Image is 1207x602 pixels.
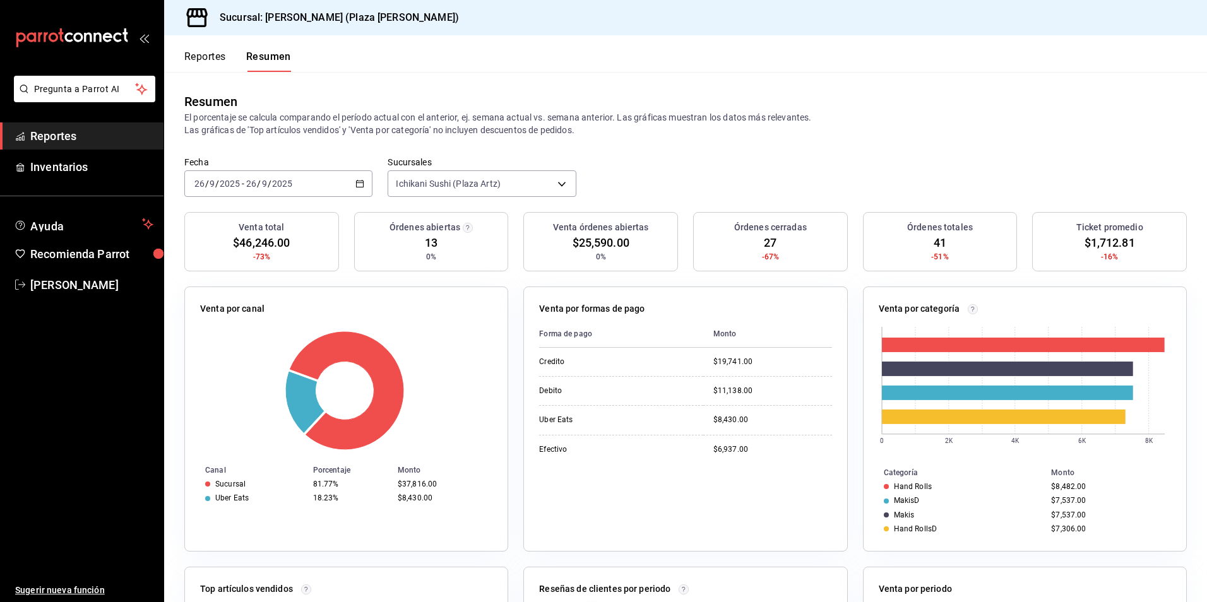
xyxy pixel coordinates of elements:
[30,245,153,263] span: Recomienda Parrot
[30,158,153,175] span: Inventarios
[539,302,645,316] p: Venta por formas de pago
[393,463,508,477] th: Monto
[9,91,155,105] a: Pregunta a Parrot AI
[539,444,665,455] div: Efectivo
[539,321,703,348] th: Forma de pago
[425,234,437,251] span: 13
[215,493,249,502] div: Uber Eats
[762,251,780,263] span: -67%
[894,496,920,505] div: MakisD
[907,221,973,234] h3: Órdenes totales
[734,221,807,234] h3: Órdenes cerradas
[271,179,293,189] input: ----
[242,179,244,189] span: -
[1101,251,1119,263] span: -16%
[184,50,226,72] button: Reportes
[934,234,946,251] span: 41
[539,357,665,367] div: Credito
[426,251,436,263] span: 0%
[219,179,241,189] input: ----
[200,302,265,316] p: Venta por canal
[713,357,832,367] div: $19,741.00
[945,437,953,444] text: 2K
[879,582,952,596] p: Venta por periodo
[539,415,665,425] div: Uber Eats
[879,302,960,316] p: Venta por categoría
[14,76,155,102] button: Pregunta a Parrot AI
[894,524,937,533] div: Hand RollsD
[246,50,291,72] button: Resumen
[34,83,136,96] span: Pregunta a Parrot AI
[1051,524,1166,533] div: $7,306.00
[1011,437,1020,444] text: 4K
[388,158,576,167] label: Sucursales
[1085,234,1135,251] span: $1,712.81
[313,493,388,502] div: 18.23%
[246,179,257,189] input: --
[200,582,293,596] p: Top artículos vendidos
[573,234,629,251] span: $25,590.00
[139,33,149,43] button: open_drawer_menu
[184,50,291,72] div: navigation tabs
[1046,466,1186,480] th: Monto
[257,179,261,189] span: /
[931,251,949,263] span: -51%
[553,221,649,234] h3: Venta órdenes abiertas
[713,444,832,455] div: $6,937.00
[308,463,393,477] th: Porcentaje
[1078,437,1086,444] text: 6K
[30,216,137,232] span: Ayuda
[233,234,290,251] span: $46,246.00
[1051,496,1166,505] div: $7,537.00
[880,437,884,444] text: 0
[185,463,308,477] th: Canal
[194,179,205,189] input: --
[398,480,487,488] div: $37,816.00
[539,582,670,596] p: Reseñas de clientes por periodo
[253,251,271,263] span: -73%
[313,480,388,488] div: 81.77%
[894,511,915,519] div: Makis
[398,493,487,502] div: $8,430.00
[1145,437,1153,444] text: 8K
[205,179,209,189] span: /
[1051,482,1166,491] div: $8,482.00
[539,386,665,396] div: Debito
[713,415,832,425] div: $8,430.00
[1076,221,1143,234] h3: Ticket promedio
[268,179,271,189] span: /
[894,482,932,491] div: Hand Rolls
[596,251,606,263] span: 0%
[184,111,1187,136] p: El porcentaje se calcula comparando el período actual con el anterior, ej. semana actual vs. sema...
[184,92,237,111] div: Resumen
[215,480,246,488] div: Sucursal
[239,221,284,234] h3: Venta total
[15,584,153,597] span: Sugerir nueva función
[764,234,776,251] span: 27
[389,221,460,234] h3: Órdenes abiertas
[703,321,832,348] th: Monto
[261,179,268,189] input: --
[30,127,153,145] span: Reportes
[1051,511,1166,519] div: $7,537.00
[30,276,153,293] span: [PERSON_NAME]
[210,10,459,25] h3: Sucursal: [PERSON_NAME] (Plaza [PERSON_NAME])
[713,386,832,396] div: $11,138.00
[209,179,215,189] input: --
[215,179,219,189] span: /
[864,466,1047,480] th: Categoría
[184,158,372,167] label: Fecha
[396,177,501,190] span: Ichikani Sushi (Plaza Artz)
